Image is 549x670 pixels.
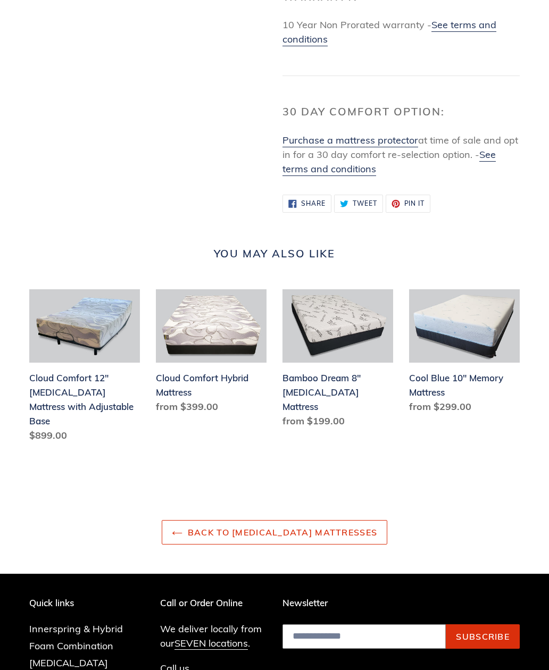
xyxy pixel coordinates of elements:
[29,247,520,260] h2: You may also like
[446,624,520,649] button: Subscribe
[409,289,520,418] a: Cool Blue 10" Memory Mattress
[29,289,140,447] a: Cloud Comfort 12" Memory Foam Mattress with Adjustable Base
[162,520,387,545] a: Back to [MEDICAL_DATA] Mattresses
[282,624,446,649] input: Email address
[160,622,267,650] p: We deliver locally from our .
[282,148,496,176] a: See terms and conditions
[282,134,418,147] a: Purchase a mattress protector
[282,598,520,608] p: Newsletter
[282,105,520,118] h2: 30 Day Comfort Option:
[29,657,108,669] a: [MEDICAL_DATA]
[156,289,267,418] a: Cloud Comfort Hybrid Mattress
[301,200,326,207] span: Share
[353,200,377,207] span: Tweet
[174,637,248,650] a: SEVEN locations
[160,598,267,608] p: Call or Order Online
[456,631,510,642] span: Subscribe
[29,623,123,635] a: Innerspring & Hybrid
[29,640,113,652] a: Foam Combination
[282,133,520,176] p: at time of sale and opt in for a 30 day comfort re-selection option. -
[29,598,139,608] p: Quick links
[282,289,393,433] a: Bamboo Dream 8" Memory Foam Mattress
[282,18,520,46] p: 10 Year Non Prorated warranty -
[404,200,425,207] span: Pin it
